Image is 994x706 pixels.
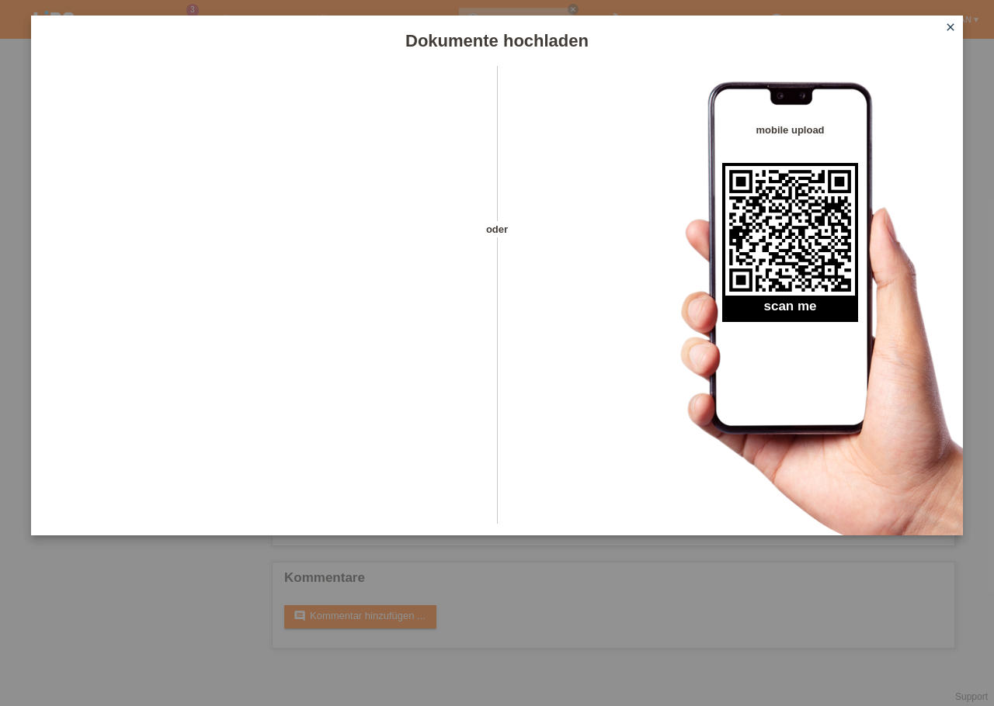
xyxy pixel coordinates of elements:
span: oder [470,221,524,237]
iframe: Upload [54,105,470,493]
a: close [940,19,961,37]
h1: Dokumente hochladen [31,31,963,50]
h4: mobile upload [722,124,858,136]
i: close [944,21,957,33]
h2: scan me [722,299,858,322]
